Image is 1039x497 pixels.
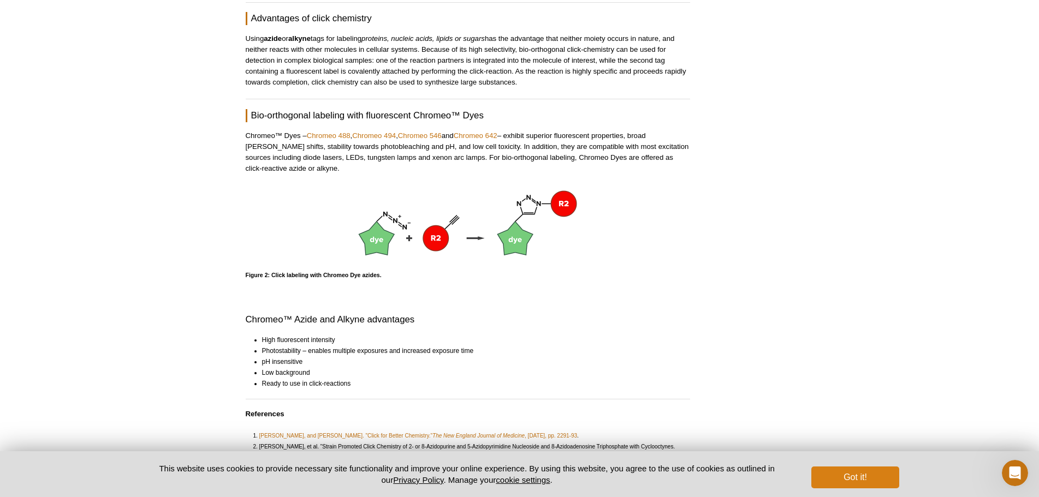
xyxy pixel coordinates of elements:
h3: Advantages of click chemistry [246,12,690,25]
li: Ready to use in click-reactions [262,378,680,389]
em: The New England Journal of Medicine [432,433,525,439]
a: Chromeo 494 [352,131,396,140]
a: Chromeo 546 [398,131,442,140]
li: . [259,430,682,441]
p: This website uses cookies to provide necessary site functionality and improve your online experie... [140,463,794,486]
li: High fluorescent intensity [262,334,680,345]
strong: Figure 2: Click labeling with Chromeo Dye azides. [246,272,382,278]
li: Low background [262,367,680,378]
h3: Bio-orthogonal labeling with fluorescent Chromeo™ Dyes [246,109,690,122]
p: Chromeo™ Dyes – , , and – exhibit superior fluorescent properties, broad [PERSON_NAME] shifts, st... [246,130,690,174]
a: [PERSON_NAME], and [PERSON_NAME]. "Click for Better Chemistry."The New England Journal of Medicin... [259,430,578,441]
li: [PERSON_NAME], et al. "Strain Promoted Click Chemistry of 2- or 8-Azidopurine and 5-Azidopyrimidi... [259,441,682,463]
button: Got it! [811,466,899,488]
h3: Chromeo™ Azide and Alkyne advantages [246,313,690,326]
p: Using or tags for labeling has the advantage that neither moiety occurs in nature, and neither re... [246,33,690,88]
a: Chromeo 642 [454,131,497,140]
img: Figure 2: Click labeling with Chromeo Dye azides [345,184,591,266]
a: Chromeo 488 [307,131,351,140]
li: Photostability – enables multiple exposures and increased exposure time [262,345,680,356]
em: proteins, nucleic acids, lipids or sugars [361,34,485,43]
iframe: Intercom live chat [1002,460,1028,486]
a: Privacy Policy [393,475,443,484]
strong: References [246,410,284,418]
strong: azide [264,34,282,43]
button: cookie settings [496,475,550,484]
li: pH insensitive [262,356,680,367]
strong: alkyne [288,34,311,43]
